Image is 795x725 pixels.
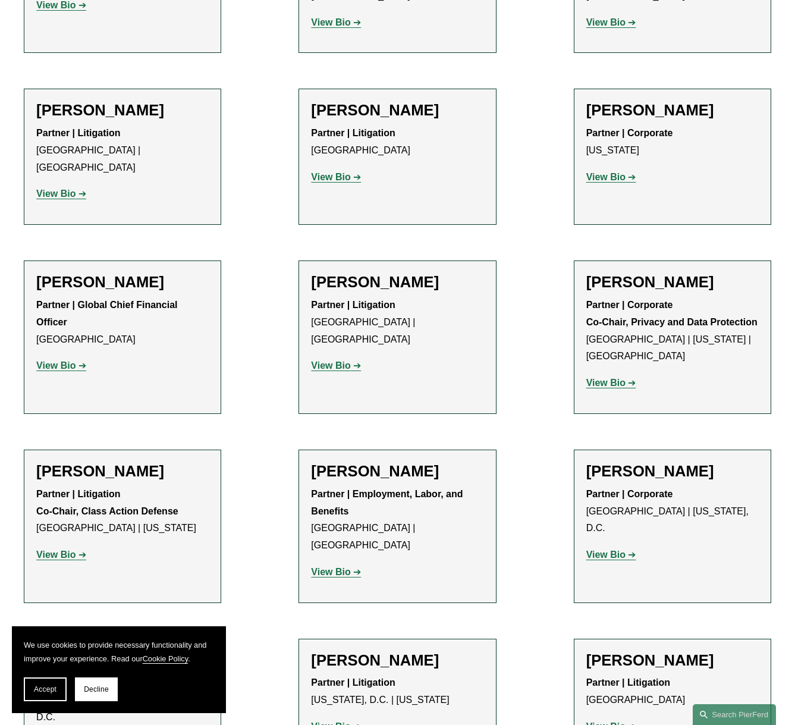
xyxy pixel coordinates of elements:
[311,567,350,577] strong: View Bio
[586,462,759,481] h2: [PERSON_NAME]
[311,172,361,182] a: View Bio
[311,360,361,371] a: View Bio
[586,17,626,27] strong: View Bio
[143,654,188,663] a: Cookie Policy
[24,677,67,701] button: Accept
[311,300,395,310] strong: Partner | Litigation
[36,189,86,199] a: View Bio
[84,685,109,693] span: Decline
[311,297,483,348] p: [GEOGRAPHIC_DATA] | [GEOGRAPHIC_DATA]
[36,273,209,291] h2: [PERSON_NAME]
[311,128,395,138] strong: Partner | Litigation
[36,125,209,176] p: [GEOGRAPHIC_DATA] | [GEOGRAPHIC_DATA]
[586,128,673,138] strong: Partner | Corporate
[36,297,209,348] p: [GEOGRAPHIC_DATA]
[36,189,76,199] strong: View Bio
[311,567,361,577] a: View Bio
[586,550,636,560] a: View Bio
[311,677,395,688] strong: Partner | Litigation
[36,489,178,516] strong: Partner | Litigation Co-Chair, Class Action Defense
[586,378,626,388] strong: View Bio
[36,128,120,138] strong: Partner | Litigation
[586,550,626,560] strong: View Bio
[24,638,214,666] p: We use cookies to provide necessary functionality and improve your experience. Read our .
[311,651,483,670] h2: [PERSON_NAME]
[36,101,209,120] h2: [PERSON_NAME]
[586,378,636,388] a: View Bio
[36,300,180,327] strong: Partner | Global Chief Financial Officer
[36,550,86,560] a: View Bio
[311,273,483,291] h2: [PERSON_NAME]
[311,101,483,120] h2: [PERSON_NAME]
[693,704,776,725] a: Search this site
[586,125,759,159] p: [US_STATE]
[36,360,86,371] a: View Bio
[586,486,759,537] p: [GEOGRAPHIC_DATA] | [US_STATE], D.C.
[311,674,483,709] p: [US_STATE], D.C. | [US_STATE]
[586,489,673,499] strong: Partner | Corporate
[36,550,76,560] strong: View Bio
[311,360,350,371] strong: View Bio
[34,685,56,693] span: Accept
[311,462,483,481] h2: [PERSON_NAME]
[36,486,209,537] p: [GEOGRAPHIC_DATA] | [US_STATE]
[12,626,226,713] section: Cookie banner
[311,172,350,182] strong: View Bio
[586,101,759,120] h2: [PERSON_NAME]
[586,172,626,182] strong: View Bio
[311,486,483,554] p: [GEOGRAPHIC_DATA] | [GEOGRAPHIC_DATA]
[586,300,758,327] strong: Partner | Corporate Co-Chair, Privacy and Data Protection
[36,360,76,371] strong: View Bio
[586,651,759,670] h2: [PERSON_NAME]
[586,17,636,27] a: View Bio
[586,297,759,365] p: [GEOGRAPHIC_DATA] | [US_STATE] | [GEOGRAPHIC_DATA]
[586,677,670,688] strong: Partner | Litigation
[311,489,466,516] strong: Partner | Employment, Labor, and Benefits
[311,17,361,27] a: View Bio
[36,462,209,481] h2: [PERSON_NAME]
[75,677,118,701] button: Decline
[586,172,636,182] a: View Bio
[311,17,350,27] strong: View Bio
[586,674,759,709] p: [GEOGRAPHIC_DATA]
[586,273,759,291] h2: [PERSON_NAME]
[311,125,483,159] p: [GEOGRAPHIC_DATA]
